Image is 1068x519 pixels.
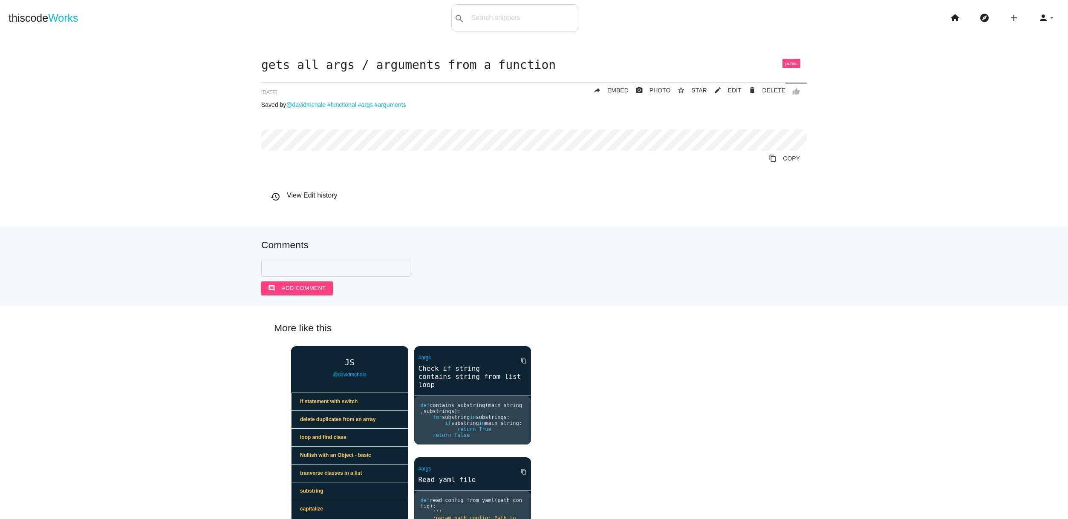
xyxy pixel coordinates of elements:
[467,9,579,27] input: Search snippets
[292,393,408,411] a: If statement with switch
[286,101,326,108] a: @davidmchale
[649,87,671,94] span: PHOTO
[433,432,451,438] span: return
[261,101,807,108] p: Saved by
[270,192,280,202] i: history
[375,101,406,108] a: #arguments
[424,408,454,414] span: substrings
[292,482,408,500] a: substring
[485,420,519,426] span: main_string
[451,420,479,426] span: substring
[762,87,785,94] span: DELETE
[635,83,643,98] i: photo_camera
[9,4,78,32] a: thiscodeWorks
[1038,4,1048,32] i: person
[488,402,522,408] span: main_string
[728,87,742,94] span: EDIT
[457,426,476,432] span: return
[332,372,367,378] a: @davidmchale
[950,4,960,32] i: home
[419,466,431,472] a: #args
[762,151,807,166] a: Copy to Clipboard
[507,414,510,420] span: :
[519,420,522,426] span: :
[419,355,431,361] a: #args
[261,89,277,95] span: [DATE]
[586,83,629,98] a: replyEMBED
[445,420,451,426] span: if
[292,447,408,465] a: Nullish with an Object - basic
[261,240,807,250] h5: Comments
[514,464,527,479] a: Copy to Clipboard
[48,12,78,24] span: Works
[479,420,485,426] span: in
[1048,4,1055,32] i: arrow_drop_down
[261,59,807,72] h1: gets all args / arguments from a function
[454,408,460,414] span: ):
[291,358,408,367] a: JS
[292,411,408,429] a: delete duplicates from an array
[261,323,807,333] h5: More like this
[430,402,485,408] span: contains_substring
[433,414,442,420] span: for
[421,497,522,509] span: path_config
[327,101,356,108] a: #functional
[742,83,785,98] a: Delete Post
[607,87,629,94] span: EMBED
[421,402,430,408] span: def
[470,414,476,420] span: in
[521,353,527,368] i: content_copy
[514,353,527,368] a: Copy to Clipboard
[476,414,507,420] span: substrings
[430,497,494,503] span: read_config_from_yaml
[748,83,756,98] i: delete
[442,414,470,420] span: substring
[479,426,491,432] span: True
[452,5,467,31] button: search
[292,429,408,447] a: loop and find class
[485,402,488,408] span: (
[691,87,707,94] span: STAR
[261,281,333,295] button: commentAdd comment
[979,4,990,32] i: explore
[358,101,373,108] a: #args
[629,83,671,98] a: photo_cameraPHOTO
[430,503,436,509] span: ):
[714,83,722,98] i: mode_edit
[454,432,470,438] span: False
[494,497,497,503] span: (
[454,5,465,32] i: search
[521,464,527,479] i: content_copy
[769,151,776,166] i: content_copy
[270,192,807,199] h6: View Edit history
[421,497,430,503] span: def
[1009,4,1019,32] i: add
[593,83,601,98] i: reply
[677,83,685,98] i: star_border
[670,83,707,98] button: star_borderSTAR
[414,475,531,485] a: Read yaml file
[268,281,275,295] i: comment
[421,408,424,414] span: ,
[414,364,531,390] a: Check if string contains string from list loop
[707,83,742,98] a: mode_editEDIT
[292,465,408,482] a: tranverse classes in a list
[292,500,408,518] a: capitalize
